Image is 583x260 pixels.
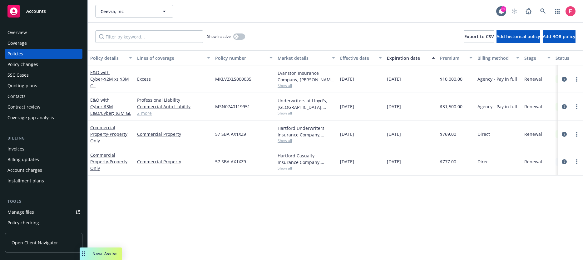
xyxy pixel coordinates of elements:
a: Commercial Auto Liability [137,103,210,110]
span: Show all [278,166,335,171]
button: Billing method [475,50,522,65]
a: Search [537,5,549,18]
img: photo [566,6,576,16]
div: Manage files [7,207,34,217]
a: Commercial Property [90,152,127,171]
a: SSC Cases [5,70,82,80]
span: Export to CSV [464,33,494,39]
a: circleInformation [561,103,568,110]
div: Evanston Insurance Company, [PERSON_NAME] Insurance, CRC Group [278,70,335,83]
span: - Property Only [90,131,127,144]
a: more [573,103,581,110]
button: Expiration date [384,50,437,65]
div: Contacts [7,91,26,101]
a: Billing updates [5,155,82,165]
a: Manage files [5,207,82,217]
a: Contacts [5,91,82,101]
div: Overview [7,28,27,38]
span: $777.00 [440,158,456,165]
span: $10,000.00 [440,76,462,82]
div: Expiration date [387,55,428,61]
a: Report a Bug [522,5,535,18]
a: E&O with Cyber [90,69,129,89]
a: more [573,75,581,83]
span: Renewal [524,158,542,165]
div: Underwriters at Lloyd's, [GEOGRAPHIC_DATA], [PERSON_NAME] of London, CFC Underwriting, CRC Group [278,97,335,110]
div: Tools [5,198,82,205]
a: Installment plans [5,176,82,186]
div: Policy changes [7,59,38,69]
a: Coverage [5,38,82,48]
span: Open Client Navigator [12,239,58,246]
a: Quoting plans [5,81,82,91]
div: SSC Cases [7,70,29,80]
button: Ceevra, Inc [95,5,173,18]
button: Market details [275,50,338,65]
span: [DATE] [340,158,354,165]
div: Policy number [215,55,266,61]
div: Account charges [7,165,42,175]
button: Nova Assist [80,247,122,260]
a: Invoices [5,144,82,154]
span: Show all [278,138,335,143]
a: Excess [137,76,210,82]
span: 57 SBA AX1XZ9 [215,131,246,137]
span: Nova Assist [92,251,117,256]
a: more [573,158,581,166]
span: [DATE] [387,158,401,165]
span: Agency - Pay in full [477,76,517,82]
span: Direct [477,158,490,165]
span: Add historical policy [497,33,540,39]
button: Add historical policy [497,30,540,43]
button: Add BOR policy [543,30,576,43]
div: Installment plans [7,176,44,186]
span: [DATE] [387,131,401,137]
span: Show inactive [207,34,231,39]
div: Premium [440,55,466,61]
span: $769.00 [440,131,456,137]
a: Policy checking [5,218,82,228]
span: $31,500.00 [440,103,462,110]
a: Commercial Property [137,158,210,165]
span: Add BOR policy [543,33,576,39]
a: 2 more [137,110,210,116]
span: [DATE] [340,131,354,137]
span: Renewal [524,131,542,137]
a: Coverage gap analysis [5,113,82,123]
a: circleInformation [561,130,568,138]
div: Policy checking [7,218,39,228]
div: Policies [7,49,23,59]
a: circleInformation [561,158,568,166]
span: - Property Only [90,159,127,171]
span: Show all [278,110,335,116]
a: Accounts [5,3,82,20]
div: Quoting plans [7,81,37,91]
span: 57 SBA AX1XZ9 [215,158,246,165]
span: Show all [278,83,335,88]
a: Commercial Property [90,125,127,144]
button: Policy details [88,50,135,65]
button: Policy number [213,50,275,65]
a: Professional Liability [137,97,210,103]
span: [DATE] [340,76,354,82]
a: Policy changes [5,59,82,69]
div: Effective date [340,55,375,61]
div: Stage [524,55,544,61]
button: Export to CSV [464,30,494,43]
span: Direct [477,131,490,137]
button: Lines of coverage [135,50,213,65]
a: E&O with Cyber [90,97,131,116]
a: Policies [5,49,82,59]
div: Billing [5,135,82,141]
input: Filter by keyword... [95,30,203,43]
button: Effective date [338,50,384,65]
span: MSN0740119951 [215,103,250,110]
span: Ceevra, Inc [101,8,155,15]
div: Hartford Underwriters Insurance Company, Hartford Insurance Group [278,125,335,138]
div: Coverage [7,38,27,48]
a: more [573,130,581,138]
a: circleInformation [561,75,568,83]
button: Premium [437,50,475,65]
span: [DATE] [387,76,401,82]
button: Stage [522,50,553,65]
